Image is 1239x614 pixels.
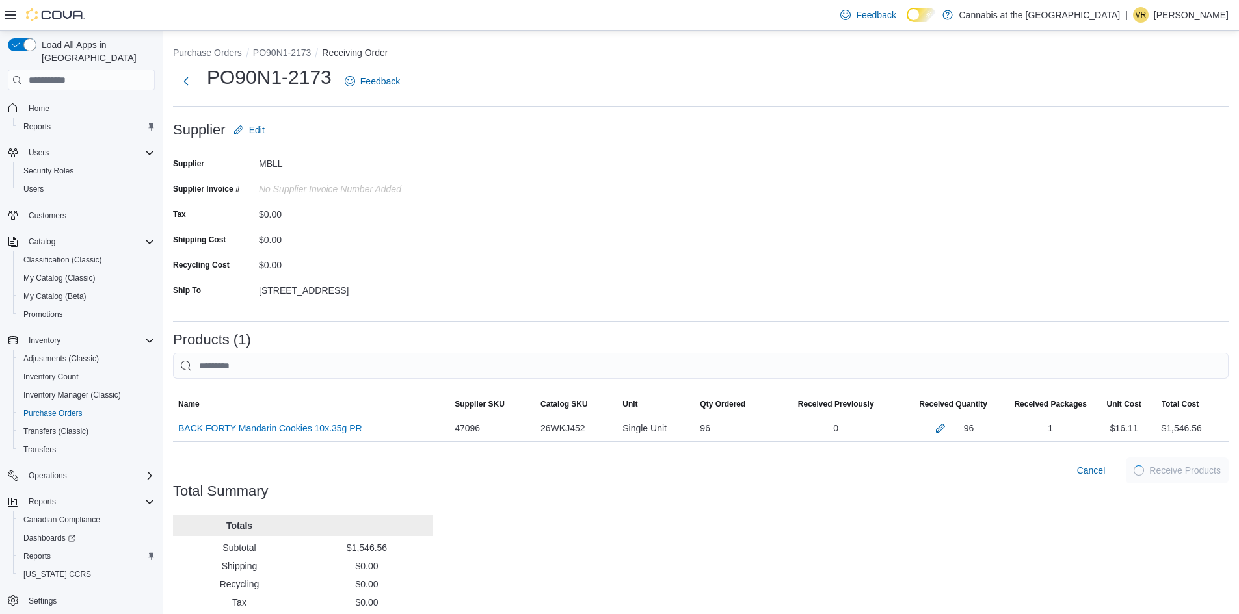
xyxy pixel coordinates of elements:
[173,285,201,296] label: Ship To
[306,578,428,591] p: $0.00
[23,273,96,283] span: My Catalog (Classic)
[1154,7,1229,23] p: [PERSON_NAME]
[29,211,66,221] span: Customers
[173,184,240,194] label: Supplier Invoice #
[18,548,155,564] span: Reports
[173,46,1229,62] nav: An example of EuiBreadcrumbs
[36,38,155,64] span: Load All Apps in [GEOGRAPHIC_DATA]
[23,444,56,455] span: Transfers
[306,541,428,554] p: $1,546.56
[23,122,51,132] span: Reports
[856,8,896,21] span: Feedback
[23,291,87,301] span: My Catalog (Beta)
[23,426,88,437] span: Transfers (Classic)
[23,494,155,509] span: Reports
[18,530,81,546] a: Dashboards
[540,399,588,409] span: Catalog SKU
[259,179,433,194] div: No Supplier Invoice Number added
[18,252,107,268] a: Classification (Classic)
[18,119,56,134] a: Reports
[959,7,1121,23] p: Cannabis at the [GEOGRAPHIC_DATA]
[3,331,160,350] button: Inventory
[919,399,987,409] span: Received Quantity
[18,369,155,385] span: Inventory Count
[13,422,160,441] button: Transfers (Classic)
[18,288,92,304] a: My Catalog (Beta)
[3,492,160,511] button: Reports
[29,147,49,158] span: Users
[13,118,160,136] button: Reports
[340,68,405,94] a: Feedback
[29,335,60,346] span: Inventory
[695,415,774,441] div: 96
[23,390,121,400] span: Inventory Manager (Classic)
[23,515,100,525] span: Canadian Compliance
[29,596,57,606] span: Settings
[173,332,251,348] h3: Products (1)
[259,255,433,270] div: $0.00
[13,305,160,324] button: Promotions
[1136,7,1147,23] span: VR
[18,270,155,286] span: My Catalog (Classic)
[23,184,44,194] span: Users
[23,99,155,116] span: Home
[23,533,75,543] span: Dashboards
[23,145,54,160] button: Users
[23,234,155,249] span: Catalog
[207,64,332,90] h1: PO90N1-2173
[178,519,300,532] p: Totals
[23,353,99,364] span: Adjustments (Classic)
[18,270,101,286] a: My Catalog (Classic)
[228,117,270,143] button: Edit
[23,166,73,176] span: Security Roles
[26,8,85,21] img: Cova
[3,98,160,117] button: Home
[18,163,155,179] span: Security Roles
[259,153,433,169] div: MBLL
[13,441,160,459] button: Transfers
[23,234,60,249] button: Catalog
[173,260,230,270] label: Recycling Cost
[455,399,505,409] span: Supplier SKU
[18,307,155,322] span: Promotions
[18,369,84,385] a: Inventory Count
[173,394,449,415] button: Name
[13,404,160,422] button: Purchase Orders
[18,181,155,197] span: Users
[306,559,428,572] p: $0.00
[617,415,695,441] div: Single Unit
[13,386,160,404] button: Inventory Manager (Classic)
[798,399,874,409] span: Received Previously
[1072,457,1111,483] button: Cancel
[23,207,155,224] span: Customers
[23,208,72,224] a: Customers
[29,470,67,481] span: Operations
[18,424,94,439] a: Transfers (Classic)
[173,159,204,169] label: Supplier
[1014,399,1086,409] span: Received Packages
[178,420,362,436] a: BACK FORTY Mandarin Cookies 10x.35g PR
[18,163,79,179] a: Security Roles
[700,399,745,409] span: Qty Ordered
[18,567,96,582] a: [US_STATE] CCRS
[3,233,160,251] button: Catalog
[907,22,907,23] span: Dark Mode
[18,512,105,528] a: Canadian Compliance
[18,442,61,457] a: Transfers
[13,547,160,565] button: Reports
[775,415,898,441] div: 0
[23,494,61,509] button: Reports
[18,512,155,528] span: Canadian Compliance
[23,145,155,160] span: Users
[29,237,55,247] span: Catalog
[3,591,160,610] button: Settings
[835,2,901,28] a: Feedback
[259,204,433,220] div: $0.00
[259,280,433,296] div: [STREET_ADDRESS]
[1162,399,1199,409] span: Total Cost
[535,394,617,415] button: Catalog SKU
[455,420,480,436] span: 47096
[259,229,433,245] div: $0.00
[18,530,155,546] span: Dashboards
[3,467,160,485] button: Operations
